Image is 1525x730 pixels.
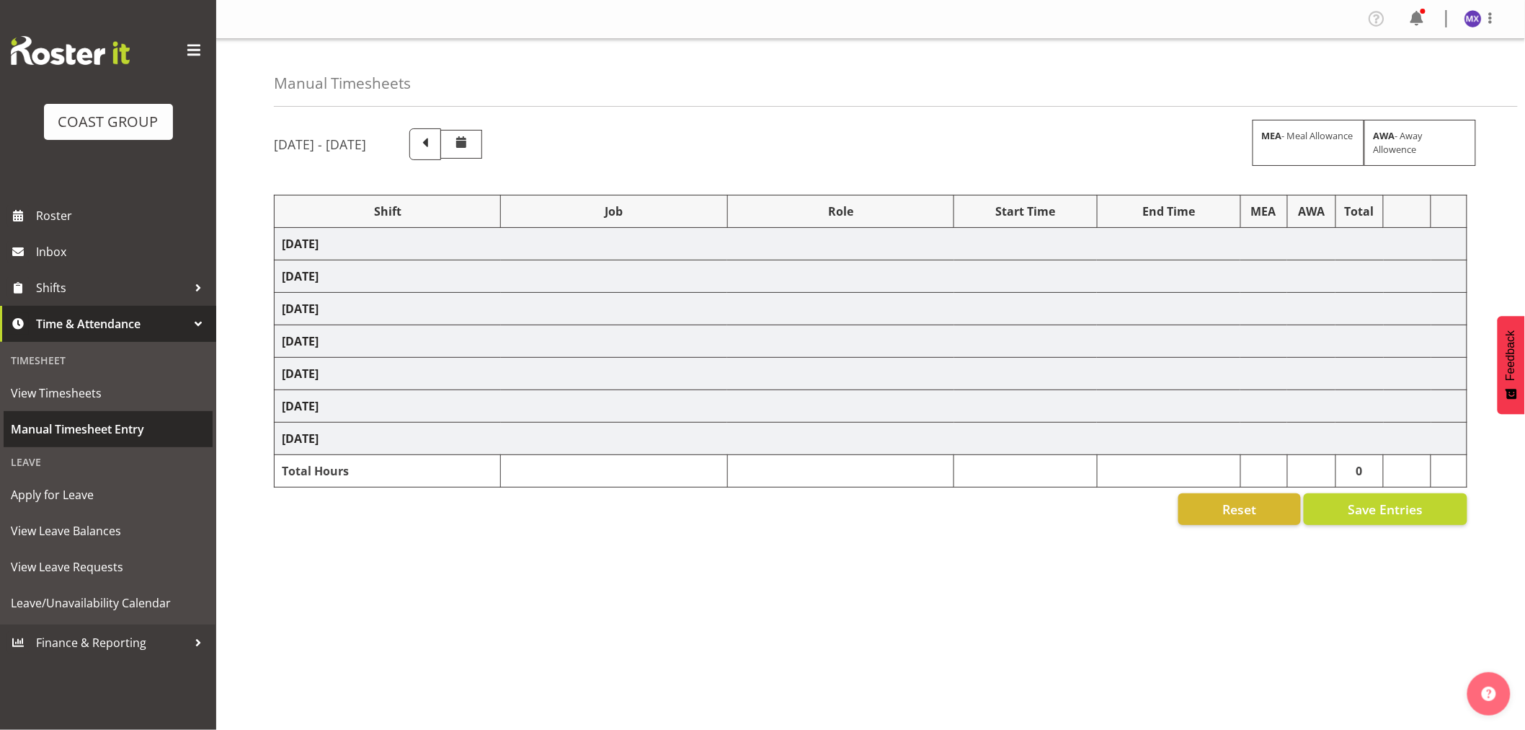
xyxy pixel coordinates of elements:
button: Save Entries [1304,493,1467,525]
span: Reset [1222,500,1256,519]
span: View Leave Requests [11,556,205,578]
div: - Meal Allowance [1253,120,1364,166]
div: End Time [1105,203,1233,220]
img: michelle-xiang8229.jpg [1464,10,1482,27]
a: Leave/Unavailability Calendar [4,585,213,621]
a: View Leave Requests [4,549,213,585]
td: [DATE] [275,293,1467,325]
td: [DATE] [275,325,1467,358]
h5: [DATE] - [DATE] [274,136,366,152]
a: View Timesheets [4,375,213,411]
td: [DATE] [275,390,1467,423]
div: Job [508,203,719,220]
span: Leave/Unavailability Calendar [11,592,205,614]
td: [DATE] [275,228,1467,260]
span: Inbox [36,241,209,263]
div: Shift [282,203,493,220]
strong: AWA [1374,129,1395,142]
div: AWA [1295,203,1328,220]
div: MEA [1248,203,1280,220]
div: - Away Allowence [1364,120,1476,166]
div: Role [735,203,946,220]
span: Feedback [1505,330,1518,381]
img: help-xxl-2.png [1482,687,1496,701]
td: Total Hours [275,455,501,488]
div: COAST GROUP [58,111,159,133]
span: Save Entries [1348,500,1423,519]
span: Apply for Leave [11,484,205,506]
div: Start Time [961,203,1090,220]
div: Leave [4,447,213,477]
button: Feedback - Show survey [1498,316,1525,414]
td: [DATE] [275,358,1467,390]
span: View Timesheets [11,382,205,404]
a: View Leave Balances [4,513,213,549]
td: [DATE] [275,423,1467,455]
img: Rosterit website logo [11,36,130,65]
td: [DATE] [275,260,1467,293]
div: Timesheet [4,346,213,375]
span: View Leave Balances [11,520,205,542]
h4: Manual Timesheets [274,75,411,92]
span: Roster [36,205,209,227]
strong: MEA [1262,129,1282,142]
span: Shifts [36,277,187,299]
td: 0 [1335,455,1383,488]
a: Apply for Leave [4,477,213,513]
a: Manual Timesheet Entry [4,411,213,447]
span: Time & Attendance [36,313,187,335]
span: Manual Timesheet Entry [11,418,205,440]
div: Total [1343,203,1376,220]
span: Finance & Reporting [36,632,187,654]
button: Reset [1178,493,1301,525]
